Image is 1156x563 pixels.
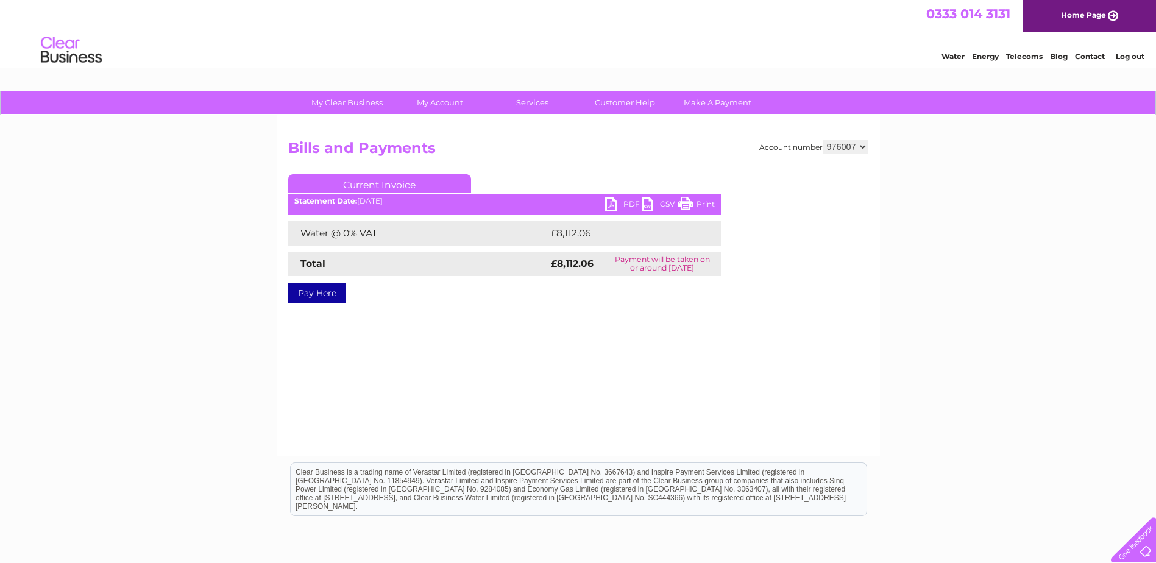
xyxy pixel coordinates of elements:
a: Energy [972,52,999,61]
a: Log out [1116,52,1144,61]
a: Water [941,52,965,61]
div: Clear Business is a trading name of Verastar Limited (registered in [GEOGRAPHIC_DATA] No. 3667643... [291,7,867,59]
td: Payment will be taken on or around [DATE] [604,252,721,276]
a: PDF [605,197,642,214]
td: £8,112.06 [548,221,701,246]
strong: £8,112.06 [551,258,594,269]
a: Contact [1075,52,1105,61]
a: My Clear Business [297,91,397,114]
a: My Account [389,91,490,114]
td: Water @ 0% VAT [288,221,548,246]
a: Make A Payment [667,91,768,114]
a: CSV [642,197,678,214]
div: [DATE] [288,197,721,205]
a: Services [482,91,583,114]
a: Current Invoice [288,174,471,193]
a: Telecoms [1006,52,1043,61]
h2: Bills and Payments [288,140,868,163]
a: Customer Help [575,91,675,114]
div: Account number [759,140,868,154]
img: logo.png [40,32,102,69]
a: Pay Here [288,283,346,303]
a: Print [678,197,715,214]
a: 0333 014 3131 [926,6,1010,21]
strong: Total [300,258,325,269]
a: Blog [1050,52,1068,61]
b: Statement Date: [294,196,357,205]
